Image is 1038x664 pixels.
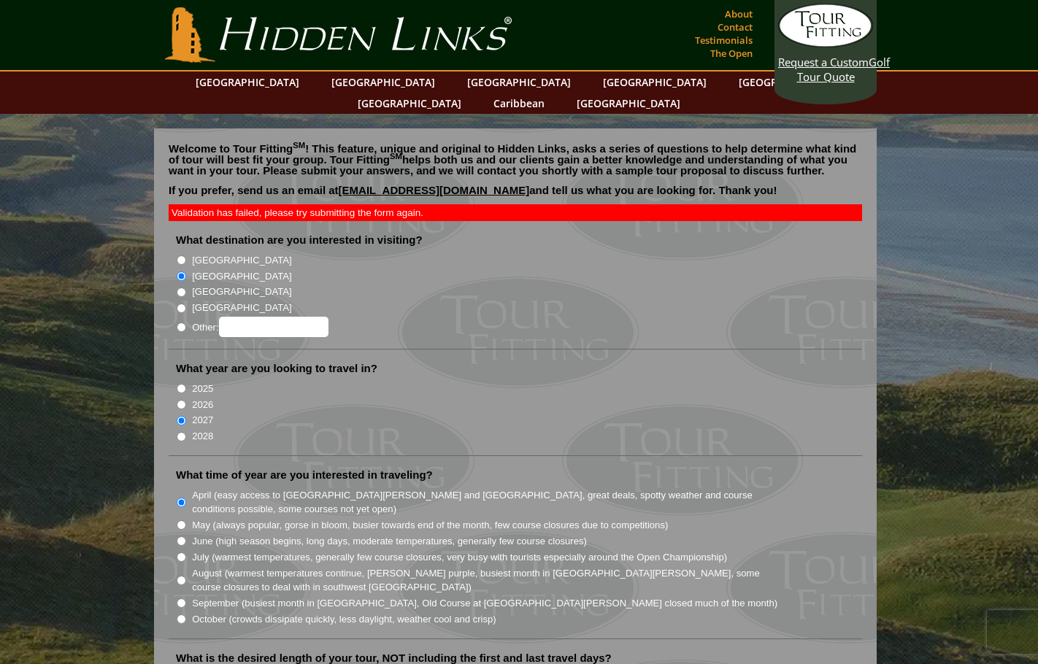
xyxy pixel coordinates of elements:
p: If you prefer, send us an email at and tell us what you are looking for. Thank you! [169,185,862,206]
label: [GEOGRAPHIC_DATA] [192,285,291,299]
label: What year are you looking to travel in? [176,361,377,376]
a: [GEOGRAPHIC_DATA] [324,72,442,93]
a: Caribbean [486,93,552,114]
label: August (warmest temperatures continue, [PERSON_NAME] purple, busiest month in [GEOGRAPHIC_DATA][P... [192,566,779,595]
p: Welcome to Tour Fitting ! This feature, unique and original to Hidden Links, asks a series of que... [169,143,862,176]
a: About [721,4,756,24]
sup: SM [390,152,402,161]
div: Validation has failed, please try submitting the form again. [169,204,862,221]
span: Request a Custom [778,55,869,69]
label: What destination are you interested in visiting? [176,233,423,247]
a: The Open [707,43,756,63]
label: July (warmest temperatures, generally few course closures, very busy with tourists especially aro... [192,550,727,565]
a: [GEOGRAPHIC_DATA] [350,93,469,114]
a: [EMAIL_ADDRESS][DOMAIN_NAME] [339,184,530,196]
label: September (busiest month in [GEOGRAPHIC_DATA], Old Course at [GEOGRAPHIC_DATA][PERSON_NAME] close... [192,596,777,611]
label: 2025 [192,382,213,396]
a: [GEOGRAPHIC_DATA] [460,72,578,93]
label: October (crowds dissipate quickly, less daylight, weather cool and crisp) [192,612,496,627]
sup: SM [293,141,305,150]
label: [GEOGRAPHIC_DATA] [192,301,291,315]
input: Other: [219,317,328,337]
label: April (easy access to [GEOGRAPHIC_DATA][PERSON_NAME] and [GEOGRAPHIC_DATA], great deals, spotty w... [192,488,779,517]
a: [GEOGRAPHIC_DATA] [569,93,688,114]
label: Other: [192,317,328,337]
a: Request a CustomGolf Tour Quote [778,4,873,84]
label: 2026 [192,398,213,412]
label: 2028 [192,429,213,444]
a: Contact [714,17,756,37]
a: [GEOGRAPHIC_DATA] [596,72,714,93]
label: May (always popular, gorse in bloom, busier towards end of the month, few course closures due to ... [192,518,668,533]
label: 2027 [192,413,213,428]
label: June (high season begins, long days, moderate temperatures, generally few course closures) [192,534,587,549]
a: [GEOGRAPHIC_DATA] [731,72,850,93]
label: [GEOGRAPHIC_DATA] [192,253,291,268]
a: [GEOGRAPHIC_DATA] [188,72,307,93]
a: Testimonials [691,30,756,50]
label: [GEOGRAPHIC_DATA] [192,269,291,284]
label: What time of year are you interested in traveling? [176,468,433,482]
